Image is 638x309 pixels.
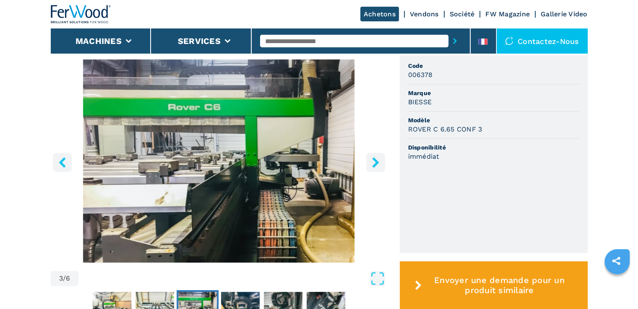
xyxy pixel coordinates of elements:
span: Disponibilité [408,143,579,152]
button: right-button [366,153,385,172]
a: Société [450,10,475,18]
span: Modèle [408,116,579,124]
span: 3 [59,275,63,282]
h3: BIESSE [408,97,432,107]
span: / [63,275,66,282]
button: Envoyer une demande pour un produit similaire [400,261,588,309]
div: Contactez-nous [497,28,588,54]
h3: ROVER C 6.65 CONF 3 [408,124,482,134]
span: Marque [408,89,579,97]
button: Open Fullscreen [81,271,385,286]
button: Machines [76,36,122,46]
span: 6 [66,275,70,282]
button: submit-button [448,31,461,51]
button: Services [178,36,221,46]
div: Go to Slide 3 [51,59,387,263]
h3: 006378 [408,70,433,80]
img: Centre D'Usinage À 5 Axes BIESSE ROVER C 6.65 CONF 3 [51,59,387,263]
a: Gallerie Video [541,10,588,18]
img: Contactez-nous [505,37,513,45]
button: left-button [53,153,72,172]
img: Ferwood [51,5,111,23]
a: Achetons [360,7,399,21]
h3: immédiat [408,152,440,161]
a: sharethis [606,250,627,271]
span: Envoyer une demande pour un produit similaire [425,275,573,295]
iframe: Chat [602,271,632,303]
span: Code [408,62,579,70]
a: FW Magazine [485,10,530,18]
a: Vendons [410,10,439,18]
